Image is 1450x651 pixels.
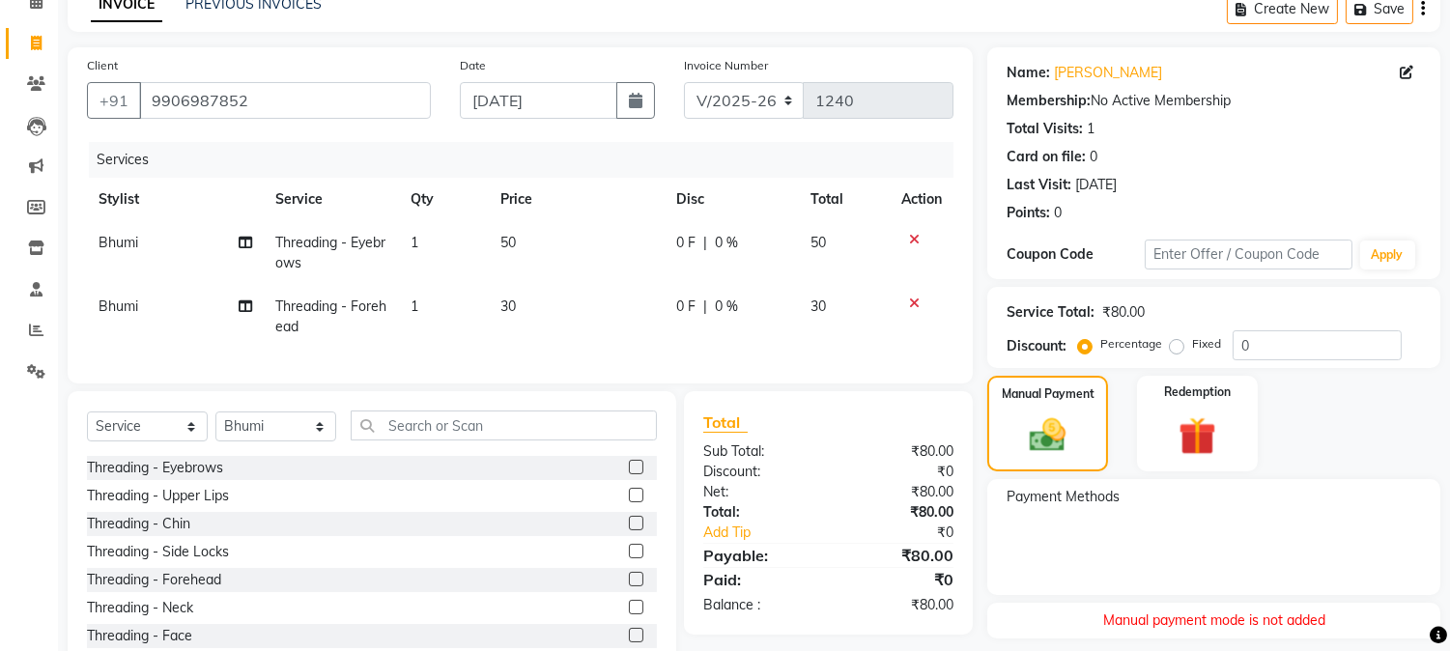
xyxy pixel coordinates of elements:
div: ₹80.00 [829,482,969,502]
div: Payable: [689,544,829,567]
div: Paid: [689,568,829,591]
th: Total [799,178,891,221]
th: Stylist [87,178,264,221]
span: 1 [411,297,418,315]
input: Enter Offer / Coupon Code [1145,240,1351,269]
div: Discount: [689,462,829,482]
img: _gift.svg [1167,412,1228,460]
span: 1 [411,234,418,251]
label: Date [460,57,486,74]
div: ₹80.00 [829,502,969,523]
div: Points: [1007,203,1050,223]
span: 0 % [715,233,738,253]
div: ₹0 [852,523,969,543]
span: Payment Methods [1007,487,1120,507]
label: Percentage [1100,335,1162,353]
span: Threading - Forehead [275,297,386,335]
div: Sub Total: [689,441,829,462]
th: Qty [399,178,489,221]
span: 30 [810,297,826,315]
span: Threading - Eyebrows [275,234,385,271]
div: [DATE] [1075,175,1117,195]
span: Bhumi [99,297,138,315]
div: Total Visits: [1007,119,1083,139]
span: | [703,233,707,253]
button: Apply [1360,241,1415,269]
label: Client [87,57,118,74]
label: Redemption [1164,383,1231,401]
img: _cash.svg [1018,414,1076,456]
div: ₹80.00 [829,595,969,615]
div: Manual payment mode is not added [987,603,1440,638]
input: Search or Scan [351,410,657,440]
div: ₹0 [829,462,969,482]
div: Threading - Chin [87,514,190,534]
div: ₹80.00 [829,441,969,462]
div: Discount: [1007,336,1066,356]
span: 0 % [715,297,738,317]
label: Fixed [1192,335,1221,353]
div: Last Visit: [1007,175,1071,195]
span: 0 F [676,233,696,253]
div: Coupon Code [1007,244,1145,265]
div: Threading - Side Locks [87,542,229,562]
label: Invoice Number [684,57,768,74]
th: Service [264,178,399,221]
a: Add Tip [689,523,852,543]
a: [PERSON_NAME] [1054,63,1162,83]
span: Bhumi [99,234,138,251]
div: 1 [1087,119,1095,139]
span: 0 F [676,297,696,317]
th: Disc [665,178,799,221]
div: Threading - Upper Lips [87,486,229,506]
div: Membership: [1007,91,1091,111]
div: Services [89,142,968,178]
div: Threading - Face [87,626,192,646]
label: Manual Payment [1002,385,1095,403]
input: Search by Name/Mobile/Email/Code [139,82,431,119]
span: 50 [810,234,826,251]
span: 30 [500,297,516,315]
div: Total: [689,502,829,523]
div: 0 [1090,147,1097,167]
div: ₹80.00 [829,544,969,567]
div: Service Total: [1007,302,1095,323]
button: +91 [87,82,141,119]
div: Balance : [689,595,829,615]
th: Action [890,178,953,221]
div: No Active Membership [1007,91,1421,111]
span: Total [703,412,748,433]
span: 50 [500,234,516,251]
div: 0 [1054,203,1062,223]
div: Threading - Forehead [87,570,221,590]
div: Threading - Eyebrows [87,458,223,478]
div: Card on file: [1007,147,1086,167]
th: Price [489,178,665,221]
div: Threading - Neck [87,598,193,618]
div: ₹0 [829,568,969,591]
div: Net: [689,482,829,502]
div: Name: [1007,63,1050,83]
span: | [703,297,707,317]
div: ₹80.00 [1102,302,1145,323]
